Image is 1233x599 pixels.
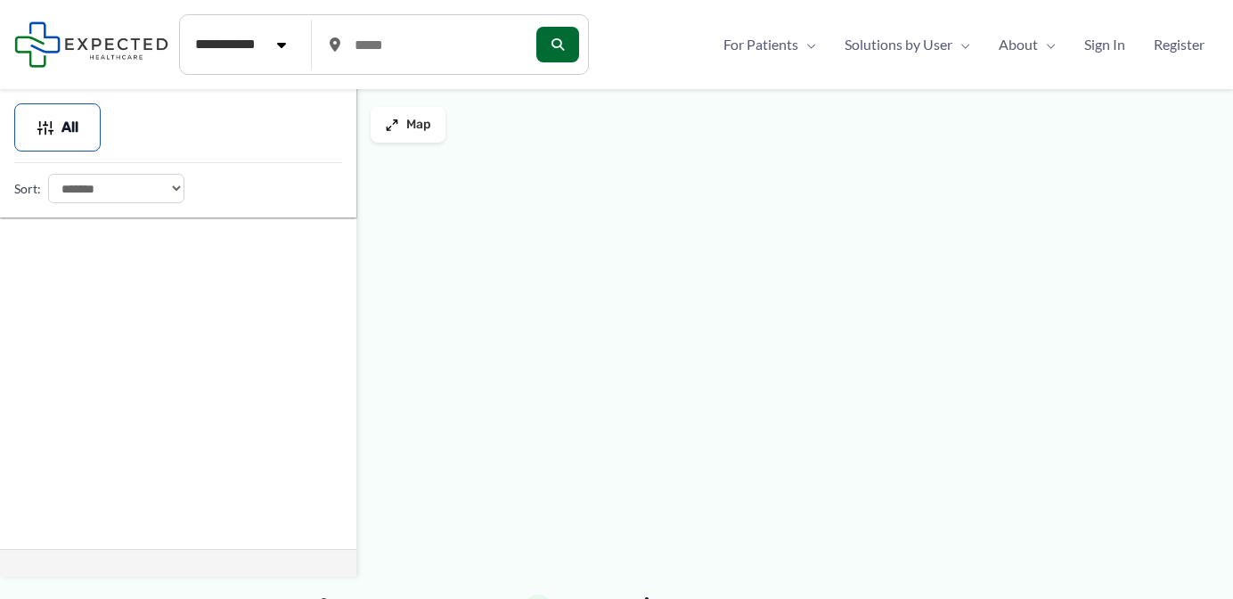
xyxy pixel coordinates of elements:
[14,21,168,67] img: Expected Healthcare Logo - side, dark font, small
[798,31,816,58] span: Menu Toggle
[1139,31,1219,58] a: Register
[61,121,78,134] span: All
[845,31,952,58] span: Solutions by User
[37,119,54,136] img: Filter
[385,118,399,132] img: Maximize
[1070,31,1139,58] a: Sign In
[830,31,984,58] a: Solutions by UserMenu Toggle
[371,107,445,143] button: Map
[14,103,101,152] button: All
[709,31,830,58] a: For PatientsMenu Toggle
[406,118,431,133] span: Map
[984,31,1070,58] a: AboutMenu Toggle
[1038,31,1056,58] span: Menu Toggle
[952,31,970,58] span: Menu Toggle
[14,177,41,201] label: Sort:
[1084,31,1125,58] span: Sign In
[1154,31,1204,58] span: Register
[999,31,1038,58] span: About
[723,31,798,58] span: For Patients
